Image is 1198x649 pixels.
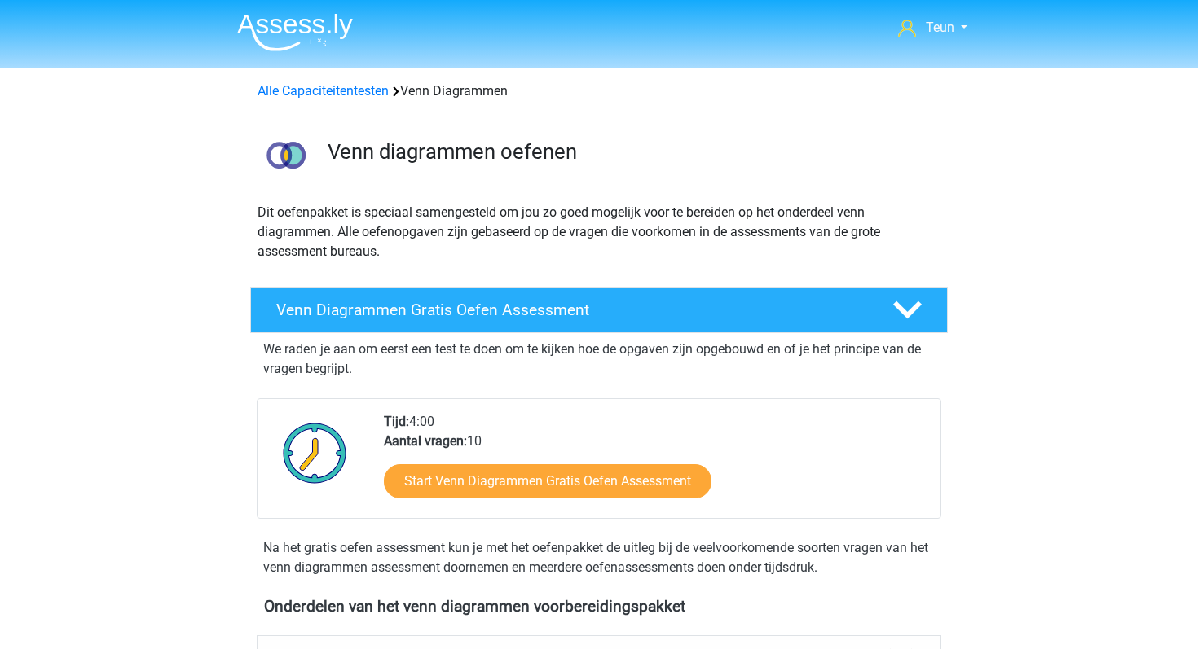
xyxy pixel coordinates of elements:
[276,300,866,319] h4: Venn Diagrammen Gratis Oefen Assessment
[384,414,409,429] b: Tijd:
[258,83,389,99] a: Alle Capaciteitentesten
[892,18,974,37] a: Teun
[926,20,954,35] span: Teun
[263,340,935,379] p: We raden je aan om eerst een test te doen om te kijken hoe de opgaven zijn opgebouwd en of je het...
[328,139,935,164] h3: Venn diagrammen oefenen
[251,121,320,190] img: venn diagrammen
[264,597,934,616] h4: Onderdelen van het venn diagrammen voorbereidingspakket
[257,538,941,577] div: Na het gratis oefen assessment kun je met het oefenpakket de uitleg bij de veelvoorkomende soorte...
[244,287,954,333] a: Venn Diagrammen Gratis Oefen Assessment
[251,81,947,101] div: Venn Diagrammen
[237,13,353,51] img: Assessly
[384,433,467,449] b: Aantal vragen:
[258,203,940,261] p: Dit oefenpakket is speciaal samengesteld om jou zo goed mogelijk voor te bereiden op het onderdee...
[274,412,356,493] img: Klok
[372,412,940,518] div: 4:00 10
[384,464,711,498] a: Start Venn Diagrammen Gratis Oefen Assessment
